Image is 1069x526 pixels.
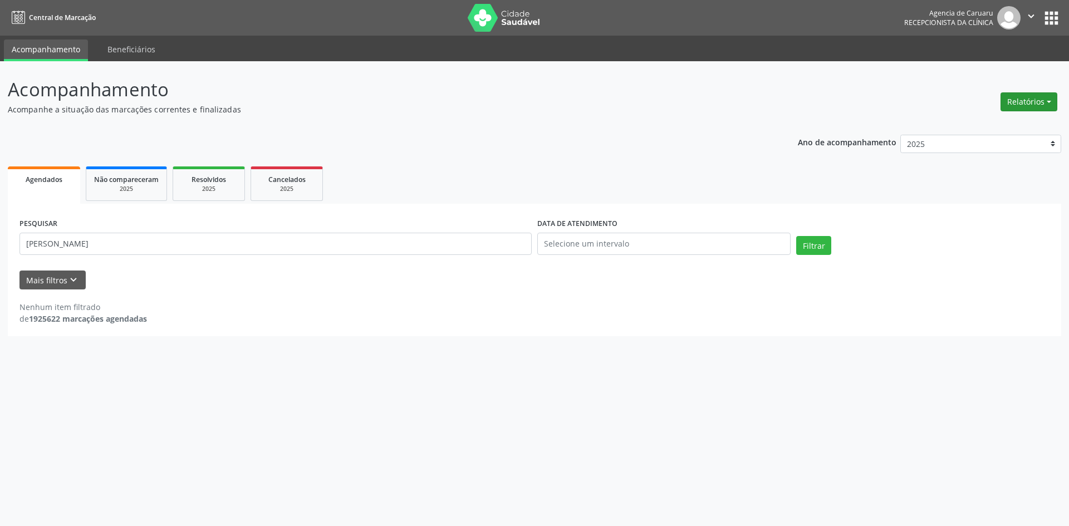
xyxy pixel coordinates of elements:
span: Agendados [26,175,62,184]
p: Acompanhamento [8,76,745,104]
i: keyboard_arrow_down [67,274,80,286]
a: Acompanhamento [4,40,88,61]
label: PESQUISAR [19,215,57,233]
div: de [19,313,147,325]
div: 2025 [181,185,237,193]
strong: 1925622 marcações agendadas [29,313,147,324]
button: Mais filtroskeyboard_arrow_down [19,271,86,290]
span: Não compareceram [94,175,159,184]
span: Recepcionista da clínica [904,18,993,27]
button: Relatórios [1001,92,1057,111]
button: apps [1042,8,1061,28]
a: Beneficiários [100,40,163,59]
i:  [1025,10,1037,22]
p: Acompanhe a situação das marcações correntes e finalizadas [8,104,745,115]
label: DATA DE ATENDIMENTO [537,215,617,233]
div: Nenhum item filtrado [19,301,147,313]
button:  [1021,6,1042,30]
input: Selecione um intervalo [537,233,791,255]
div: 2025 [259,185,315,193]
p: Ano de acompanhamento [798,135,896,149]
input: Nome, código do beneficiário ou CPF [19,233,532,255]
span: Central de Marcação [29,13,96,22]
div: 2025 [94,185,159,193]
div: Agencia de Caruaru [904,8,993,18]
a: Central de Marcação [8,8,96,27]
button: Filtrar [796,236,831,255]
img: img [997,6,1021,30]
span: Cancelados [268,175,306,184]
span: Resolvidos [192,175,226,184]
